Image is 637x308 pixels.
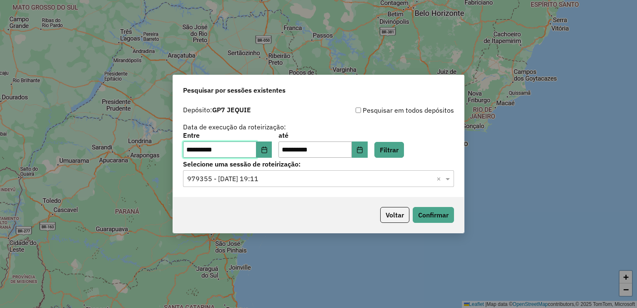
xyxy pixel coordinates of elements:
[374,142,404,158] button: Filtrar
[318,105,454,115] div: Pesquisar em todos depósitos
[183,105,251,115] label: Depósito:
[256,141,272,158] button: Choose Date
[212,106,251,114] strong: GP7 JEQUIE
[183,85,286,95] span: Pesquisar por sessões existentes
[436,174,444,184] span: Clear all
[352,141,368,158] button: Choose Date
[413,207,454,223] button: Confirmar
[278,130,367,140] label: até
[183,130,272,140] label: Entre
[183,159,454,169] label: Selecione uma sessão de roteirização:
[183,122,286,132] label: Data de execução da roteirização:
[380,207,409,223] button: Voltar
